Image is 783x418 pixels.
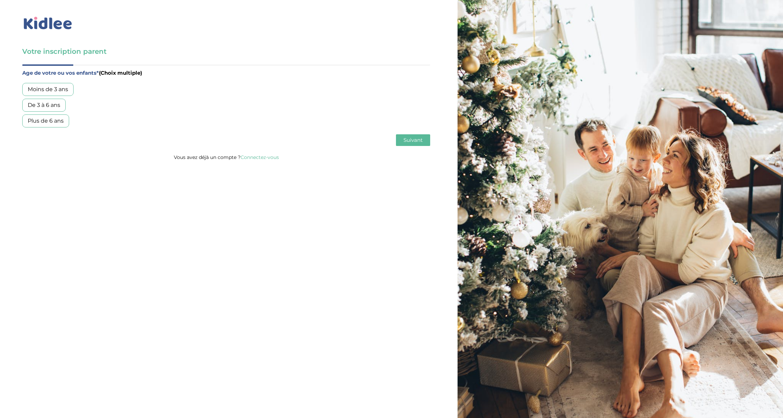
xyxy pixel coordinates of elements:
label: Age de votre ou vos enfants* [22,69,430,77]
div: Moins de 3 ans [22,83,74,96]
button: Précédent [22,134,54,146]
h3: Votre inscription parent [22,47,430,56]
button: Suivant [396,134,430,146]
span: (Choix multiple) [99,70,142,76]
a: Connectez-vous [241,154,279,160]
div: De 3 à 6 ans [22,99,66,112]
div: Plus de 6 ans [22,114,69,127]
span: Suivant [403,137,423,143]
p: Vous avez déjà un compte ? [22,153,430,162]
img: logo_kidlee_bleu [22,15,74,31]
